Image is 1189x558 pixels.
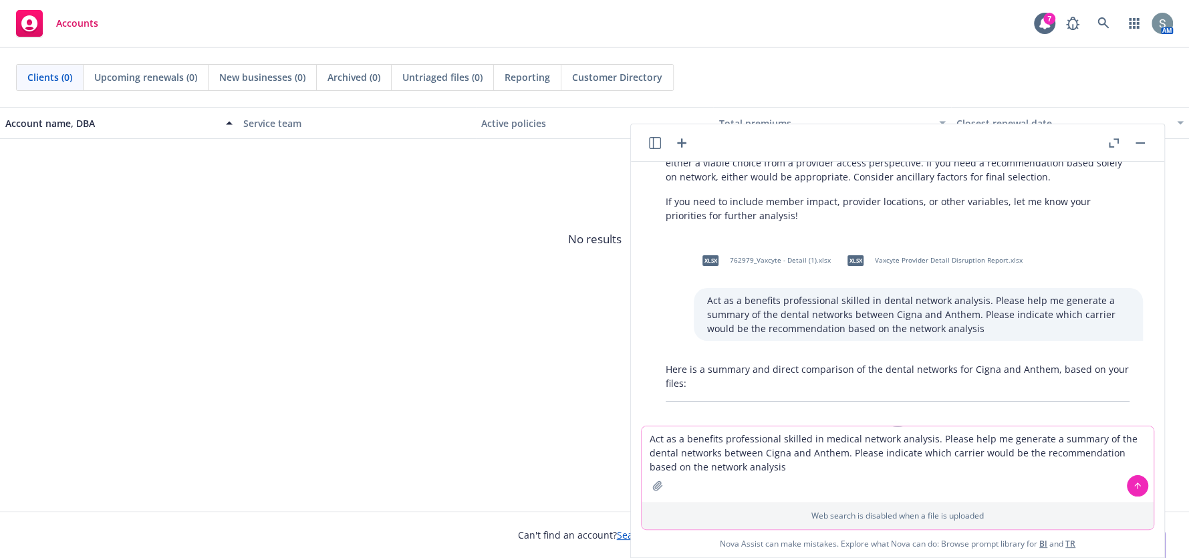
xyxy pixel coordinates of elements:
a: Report a Bug [1059,10,1086,37]
img: photo [1152,13,1173,34]
span: 762979_Vaxcyte - Detail (1).xlsx [730,256,831,265]
span: Nova Assist can make mistakes. Explore what Nova can do: Browse prompt library for and [636,530,1159,557]
span: Upcoming renewals (0) [94,70,197,84]
span: Untriaged files (0) [402,70,483,84]
a: Switch app [1121,10,1148,37]
span: Vaxcyte Provider Detail Disruption Report.xlsx [875,256,1023,265]
a: Search [1090,10,1117,37]
p: Here is a summary and direct comparison of the dental networks for Cigna and Anthem, based on you... [666,362,1130,390]
div: xlsxVaxcyte Provider Detail Disruption Report.xlsx [839,244,1025,277]
span: Clients (0) [27,70,72,84]
span: Can't find an account? [518,528,672,542]
span: Archived (0) [327,70,380,84]
div: Total premiums [718,116,931,130]
a: Search for it [617,529,672,541]
span: Reporting [505,70,550,84]
div: Account name, DBA [5,116,218,130]
span: xlsx [702,255,718,265]
span: xlsx [847,255,864,265]
div: 7 [1043,13,1055,25]
div: Service team [243,116,471,130]
textarea: Act as a benefits professional skilled in medical network analysis. Please help me generate a sum... [642,426,1154,502]
span: Customer Directory [572,70,662,84]
div: Active policies [481,116,708,130]
a: Accounts [11,5,104,42]
div: Closest renewal date [956,116,1169,130]
button: Total premiums [713,107,951,139]
p: Act as a benefits professional skilled in dental network analysis. Please help me generate a summ... [707,293,1130,335]
div: xlsx762979_Vaxcyte - Detail (1).xlsx [694,244,833,277]
span: Accounts [56,18,98,29]
p: If you need to include member impact, provider locations, or other variables, let me know your pr... [666,194,1130,223]
button: Service team [238,107,476,139]
button: Closest renewal date [951,107,1189,139]
p: Web search is disabled when a file is uploaded [650,510,1146,521]
a: BI [1039,538,1047,549]
span: New businesses (0) [219,70,305,84]
a: TR [1065,538,1075,549]
button: Active policies [476,107,714,139]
